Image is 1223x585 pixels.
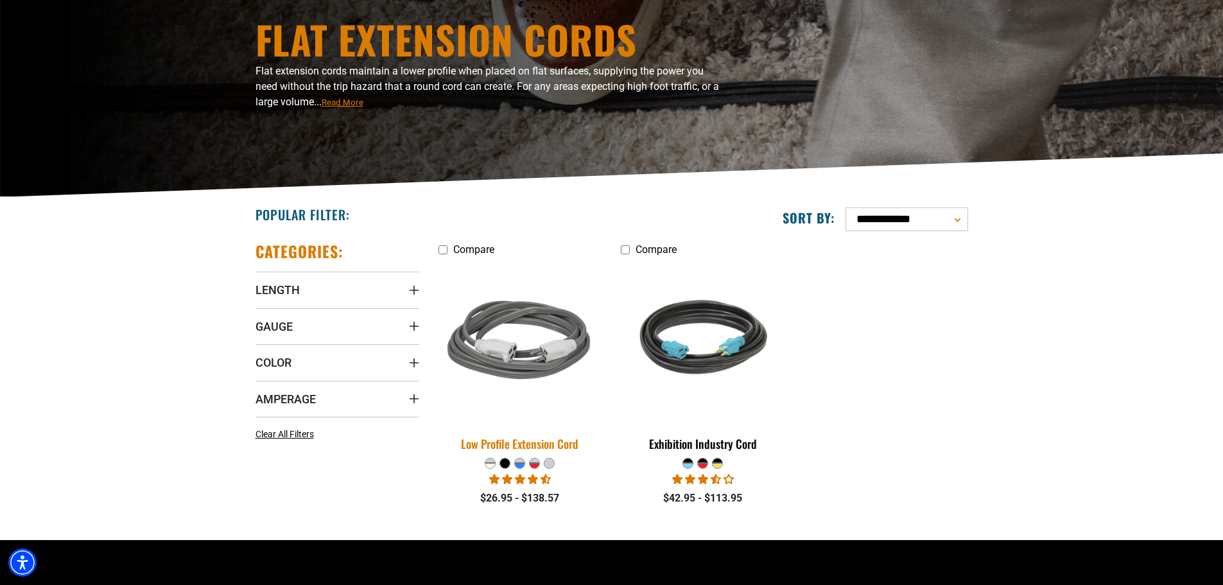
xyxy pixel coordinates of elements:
summary: Gauge [256,308,419,344]
span: 4.50 stars [489,473,551,485]
span: Compare [453,243,494,256]
span: Compare [636,243,677,256]
span: Length [256,283,300,297]
h2: Popular Filter: [256,206,350,223]
div: Accessibility Menu [8,548,37,577]
span: Flat extension cords maintain a lower profile when placed on flat surfaces, supplying the power y... [256,65,719,108]
div: Exhibition Industry Cord [621,438,785,450]
a: Clear All Filters [256,428,319,441]
div: Low Profile Extension Cord [438,438,602,450]
span: Color [256,355,291,370]
img: grey & white [430,260,610,424]
summary: Length [256,272,419,308]
h2: Categories: [256,241,344,261]
span: Gauge [256,319,293,334]
label: Sort by: [783,209,835,226]
a: black teal Exhibition Industry Cord [621,262,785,457]
span: Amperage [256,392,316,406]
div: $42.95 - $113.95 [621,491,785,506]
summary: Amperage [256,381,419,417]
summary: Color [256,344,419,380]
span: 3.67 stars [672,473,734,485]
div: $26.95 - $138.57 [438,491,602,506]
h1: Flat Extension Cords [256,20,724,58]
span: Read More [322,98,363,107]
img: black teal [622,268,784,416]
a: grey & white Low Profile Extension Cord [438,262,602,457]
span: Clear All Filters [256,429,314,439]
